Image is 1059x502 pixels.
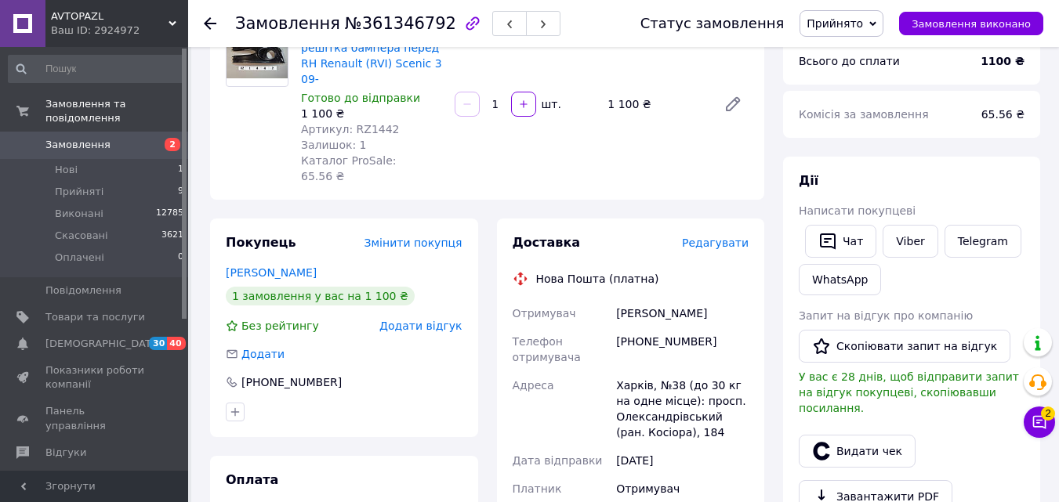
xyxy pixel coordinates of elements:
button: Чат з покупцем2 [1024,406,1055,438]
div: Нова Пошта (платна) [532,271,663,287]
span: Виконані [55,207,103,221]
span: 12785 [156,207,183,221]
span: Дата відправки [513,454,603,467]
span: Оплата [226,472,278,487]
div: [PERSON_NAME] [613,299,752,327]
span: Змінити покупця [364,237,462,249]
a: Telegram [945,225,1021,258]
span: Замовлення виконано [912,18,1031,30]
span: №361346792 [345,14,456,33]
span: Панель управління [45,404,145,432]
button: Чат [805,225,876,258]
div: Статус замовлення [640,16,785,31]
span: Телефон отримувача [513,335,581,363]
span: AVTOPAZL [51,9,169,23]
div: [PHONE_NUMBER] [240,374,343,390]
span: Артикул: RZ1442 [301,123,400,135]
span: 9 [178,185,183,199]
span: 1 [178,163,183,177]
div: Повернутися назад [204,16,216,31]
div: шт. [538,96,563,112]
span: Скасовані [55,229,108,243]
span: Додати відгук [379,320,462,332]
span: Замовлення та повідомлення [45,97,188,125]
span: Замовлення [45,138,111,152]
div: [DATE] [613,446,752,475]
img: RZ1442 261A30118R решітка бампера перед RH Renault (RVI) Scenic 3 09- [227,33,288,79]
span: 2 [165,138,180,151]
span: Прийнято [807,17,863,30]
span: У вас є 28 днів, щоб відправити запит на відгук покупцеві, скопіювавши посилання. [799,370,1019,414]
a: Редагувати [717,88,749,120]
a: RZ1442 261A30118R решітка бампера перед RH Renault (RVI) Scenic 3 09- [301,26,442,85]
span: Комісія за замовлення [799,108,929,121]
span: 30 [149,337,167,350]
span: Адреса [513,379,554,392]
span: 40 [167,337,185,350]
button: Замовлення виконано [899,12,1043,35]
span: Доставка [513,235,581,250]
span: Залишок: 1 [301,139,367,151]
span: Нові [55,163,78,177]
span: Запит на відгук про компанію [799,309,973,322]
span: Без рейтингу [241,320,319,332]
span: Редагувати [682,237,749,249]
span: Додати [241,348,285,360]
div: Харків, №38 (до 30 кг на одне місце): просп. Олександрівський (ран. Косіора), 184 [613,371,752,446]
span: 2 [1041,406,1055,421]
span: Прийняті [55,185,103,199]
span: Покупець [226,235,296,250]
span: Показники роботи компанії [45,363,145,392]
span: [DEMOGRAPHIC_DATA] [45,337,161,351]
a: Viber [883,225,938,258]
span: 65.56 ₴ [981,108,1025,121]
b: 1100 ₴ [981,55,1025,67]
span: Каталог ProSale: 65.56 ₴ [301,154,396,182]
div: 1 100 ₴ [301,106,442,121]
a: WhatsApp [799,264,881,295]
span: 0 [178,251,183,265]
span: Дії [799,173,818,188]
button: Скопіювати запит на відгук [799,330,1010,363]
div: 1 100 ₴ [601,93,711,115]
div: 1 замовлення у вас на 1 100 ₴ [226,287,415,305]
button: Видати чек [799,435,916,468]
input: Пошук [8,55,185,83]
span: Платник [513,482,562,495]
span: Отримувач [513,307,576,320]
span: Оплачені [55,251,104,265]
a: [PERSON_NAME] [226,266,317,279]
span: Написати покупцеві [799,204,916,217]
span: Товари та послуги [45,310,145,324]
span: Повідомлення [45,284,121,298]
span: 3621 [161,229,183,243]
span: Замовлення [235,14,340,33]
span: Всього до сплати [799,55,900,67]
div: [PHONE_NUMBER] [613,327,752,371]
div: Ваш ID: 2924972 [51,23,188,38]
span: Відгуки [45,446,86,460]
span: Готово до відправки [301,92,420,104]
